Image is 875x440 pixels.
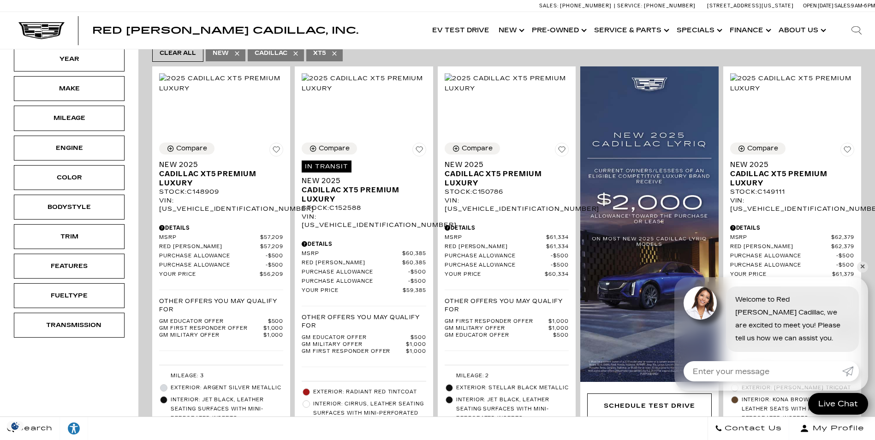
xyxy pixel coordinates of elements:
[263,325,284,332] span: $1,000
[730,73,854,94] img: 2025 Cadillac XT5 Premium Luxury
[462,144,493,153] div: Compare
[445,196,569,213] div: VIN: [US_VEHICLE_IDENTIFICATION_NUMBER]
[14,283,125,308] div: FueltypeFueltype
[171,395,283,423] span: Interior: Jet Black, Leather seating surfaces with mini-perforated inserts
[445,160,569,188] a: New 2025Cadillac XT5 Premium Luxury
[428,12,494,49] a: EV Test Drive
[730,253,854,260] a: Purchase Allowance $500
[614,3,698,8] a: Service: [PHONE_NUMBER]
[589,12,672,49] a: Service & Parts
[445,271,545,278] span: Your Price
[302,341,426,348] a: GM Military Offer $1,000
[159,244,283,250] a: Red [PERSON_NAME] $57,209
[445,188,569,196] div: Stock : C150786
[527,12,589,49] a: Pre-Owned
[92,25,358,36] span: Red [PERSON_NAME] Cadillac, Inc.
[5,421,26,431] section: Click to Open Cookie Consent Modal
[266,253,284,260] span: $500
[774,12,829,49] a: About Us
[302,143,357,155] button: Compare Vehicle
[730,244,832,250] span: Red [PERSON_NAME]
[730,188,854,196] div: Stock : C149111
[14,254,125,279] div: FeaturesFeatures
[730,160,854,188] a: New 2025Cadillac XT5 Premium Luxury
[403,287,426,294] span: $59,385
[553,332,569,339] span: $500
[555,143,569,160] button: Save Vehicle
[840,143,854,160] button: Save Vehicle
[313,387,426,397] span: Exterior: Radiant Red Tintcoat
[159,160,276,169] span: New 2025
[159,262,283,269] a: Purchase Allowance $500
[302,287,403,294] span: Your Price
[213,48,229,59] span: New
[159,325,283,332] a: GM First Responder Offer $1,000
[644,3,696,9] span: [PHONE_NUMBER]
[445,73,569,94] img: 2025 Cadillac XT5 Premium Luxury
[159,271,260,278] span: Your Price
[313,399,426,427] span: Interior: Cirrus, Leather seating surfaces with mini-perforated inserts
[302,278,408,285] span: Purchase Allowance
[92,26,358,35] a: Red [PERSON_NAME] Cadillac, Inc.
[302,278,426,285] a: Purchase Allowance $500
[14,224,125,249] div: TrimTrim
[269,143,283,160] button: Save Vehicle
[545,271,569,278] span: $60,334
[46,202,92,212] div: Bodystyle
[445,262,551,269] span: Purchase Allowance
[5,421,26,431] img: Opt-Out Icon
[402,260,426,267] span: $60,385
[14,76,125,101] div: MakeMake
[445,318,549,325] span: GM First Responder Offer
[456,395,569,423] span: Interior: Jet Black, Leather seating surfaces with mini-perforated inserts
[14,47,125,71] div: YearYear
[548,318,569,325] span: $1,000
[159,160,283,188] a: New 2025Cadillac XT5 Premium Luxury
[408,278,426,285] span: $500
[302,348,426,355] a: GM First Responder Offer $1,000
[539,3,614,8] a: Sales: [PHONE_NUMBER]
[445,325,549,332] span: GM Military Offer
[302,160,426,204] a: In TransitNew 2025Cadillac XT5 Premium Luxury
[255,48,287,59] span: Cadillac
[159,169,276,188] span: Cadillac XT5 Premium Luxury
[730,244,854,250] a: Red [PERSON_NAME] $62,379
[730,271,854,278] a: Your Price $61,379
[726,286,859,352] div: Welcome to Red [PERSON_NAME] Cadillac, we are excited to meet you! Please tell us how we can assi...
[159,318,283,325] a: GM Educator Offer $500
[803,3,833,9] span: Open [DATE]
[159,234,283,241] a: MSRP $57,209
[445,325,569,332] a: GM Military Offer $1,000
[302,269,408,276] span: Purchase Allowance
[842,361,859,381] a: Submit
[546,234,569,241] span: $61,334
[171,383,283,392] span: Exterior: Argent Silver Metallic
[46,172,92,183] div: Color
[445,297,569,314] p: Other Offers You May Qualify For
[176,144,207,153] div: Compare
[684,286,717,320] img: Agent profile photo
[456,383,569,392] span: Exterior: Stellar Black Metallic
[834,3,851,9] span: Sales:
[730,262,854,269] a: Purchase Allowance $500
[445,234,547,241] span: MSRP
[159,253,283,260] a: Purchase Allowance $500
[551,253,569,260] span: $500
[546,244,569,250] span: $61,334
[260,244,284,250] span: $57,209
[445,160,562,169] span: New 2025
[46,320,92,330] div: Transmission
[46,291,92,301] div: Fueltype
[302,348,406,355] span: GM First Responder Offer
[313,48,326,59] span: XT5
[159,224,283,232] div: Pricing Details - New 2025 Cadillac XT5 Premium Luxury
[14,422,53,435] span: Search
[14,165,125,190] div: ColorColor
[159,332,283,339] a: GM Military Offer $1,000
[46,113,92,123] div: Mileage
[302,240,426,248] div: Pricing Details - New 2025 Cadillac XT5 Premium Luxury
[730,271,833,278] span: Your Price
[587,393,711,418] div: Schedule Test Drive
[408,269,426,276] span: $500
[551,262,569,269] span: $500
